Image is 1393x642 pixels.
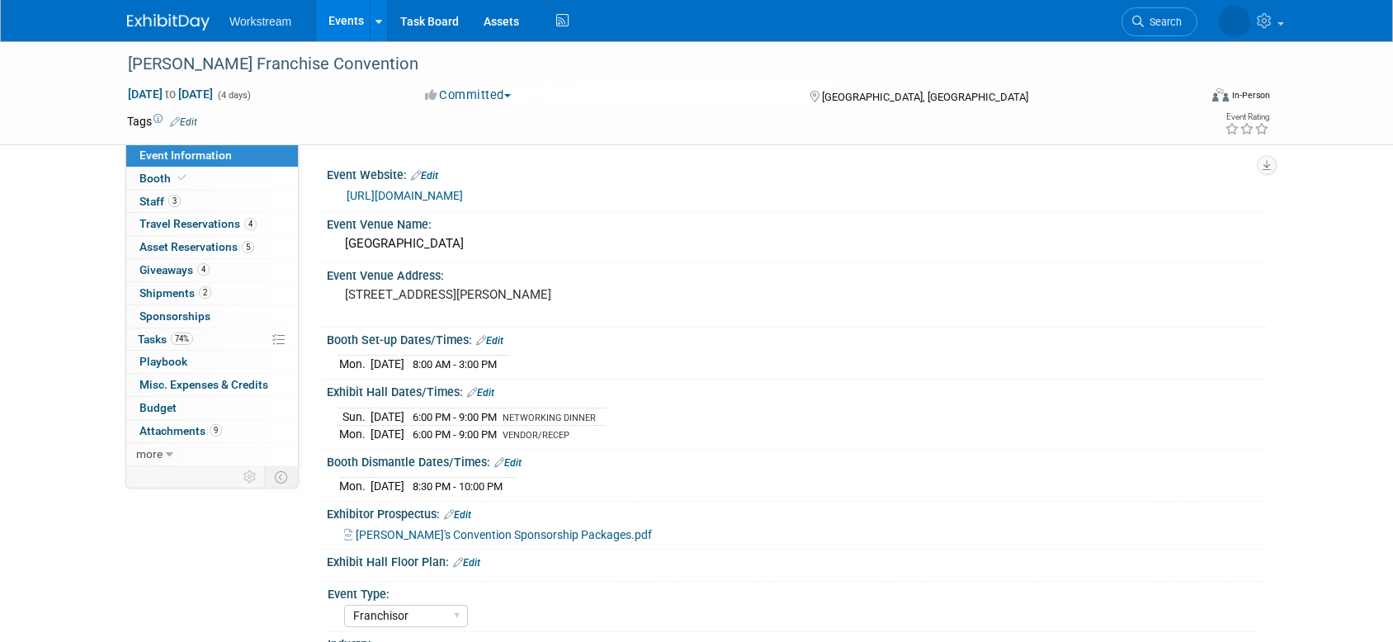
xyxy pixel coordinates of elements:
[339,231,1254,257] div: [GEOGRAPHIC_DATA]
[236,466,265,488] td: Personalize Event Tab Strip
[126,374,298,396] a: Misc. Expenses & Credits
[139,401,177,414] span: Budget
[327,212,1266,233] div: Event Venue Name:
[126,351,298,373] a: Playbook
[339,426,371,443] td: Mon.
[1212,88,1229,101] img: Format-Inperson.png
[126,420,298,442] a: Attachments9
[139,240,254,253] span: Asset Reservations
[126,328,298,351] a: Tasks74%
[244,218,257,230] span: 4
[126,191,298,213] a: Staff3
[139,149,232,162] span: Event Information
[126,282,298,304] a: Shipments2
[229,15,291,28] span: Workstream
[339,356,371,373] td: Mon.
[371,478,404,495] td: [DATE]
[139,309,210,323] span: Sponsorships
[1225,113,1269,121] div: Event Rating
[327,450,1266,471] div: Booth Dismantle Dates/Times:
[345,287,700,302] pre: [STREET_ADDRESS][PERSON_NAME]
[371,408,404,426] td: [DATE]
[139,424,222,437] span: Attachments
[199,286,211,299] span: 2
[1121,7,1197,36] a: Search
[327,328,1266,349] div: Booth Set-up Dates/Times:
[1144,16,1182,28] span: Search
[453,557,480,569] a: Edit
[139,172,190,185] span: Booth
[168,195,181,207] span: 3
[126,236,298,258] a: Asset Reservations5
[126,259,298,281] a: Giveaways4
[371,426,404,443] td: [DATE]
[127,14,210,31] img: ExhibitDay
[444,509,471,521] a: Edit
[122,50,1173,79] div: [PERSON_NAME] Franchise Convention
[503,413,596,423] span: NETWORKING DINNER
[210,424,222,437] span: 9
[339,478,371,495] td: Mon.
[265,466,299,488] td: Toggle Event Tabs
[327,380,1266,401] div: Exhibit Hall Dates/Times:
[413,358,497,371] span: 8:00 AM - 3:00 PM
[242,241,254,253] span: 5
[339,408,371,426] td: Sun.
[126,144,298,167] a: Event Information
[327,263,1266,284] div: Event Venue Address:
[136,447,163,460] span: more
[494,457,522,469] a: Edit
[476,335,503,347] a: Edit
[139,378,268,391] span: Misc. Expenses & Credits
[467,387,494,399] a: Edit
[1100,86,1270,111] div: Event Format
[1219,6,1250,37] img: Tatia Meghdadi
[344,528,652,541] a: [PERSON_NAME]'s Convention Sponsorship Packages.pdf
[503,430,569,441] span: VENDOR/RECEP
[127,113,197,130] td: Tags
[356,528,652,541] span: [PERSON_NAME]'s Convention Sponsorship Packages.pdf
[371,356,404,373] td: [DATE]
[197,263,210,276] span: 4
[328,582,1258,602] div: Event Type:
[413,480,503,493] span: 8:30 PM - 10:00 PM
[126,443,298,465] a: more
[419,87,517,104] button: Committed
[163,87,178,101] span: to
[411,170,438,182] a: Edit
[327,163,1266,184] div: Event Website:
[138,333,193,346] span: Tasks
[413,428,497,441] span: 6:00 PM - 9:00 PM
[139,355,187,368] span: Playbook
[127,87,214,101] span: [DATE] [DATE]
[171,333,193,345] span: 74%
[170,116,197,128] a: Edit
[327,550,1266,571] div: Exhibit Hall Floor Plan:
[216,90,251,101] span: (4 days)
[139,217,257,230] span: Travel Reservations
[822,91,1028,103] span: [GEOGRAPHIC_DATA], [GEOGRAPHIC_DATA]
[126,213,298,235] a: Travel Reservations4
[1231,89,1270,101] div: In-Person
[347,189,463,202] a: [URL][DOMAIN_NAME]
[126,397,298,419] a: Budget
[126,168,298,190] a: Booth
[126,305,298,328] a: Sponsorships
[413,411,497,423] span: 6:00 PM - 9:00 PM
[139,263,210,276] span: Giveaways
[327,502,1266,523] div: Exhibitor Prospectus:
[139,195,181,208] span: Staff
[178,173,187,182] i: Booth reservation complete
[139,286,211,300] span: Shipments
